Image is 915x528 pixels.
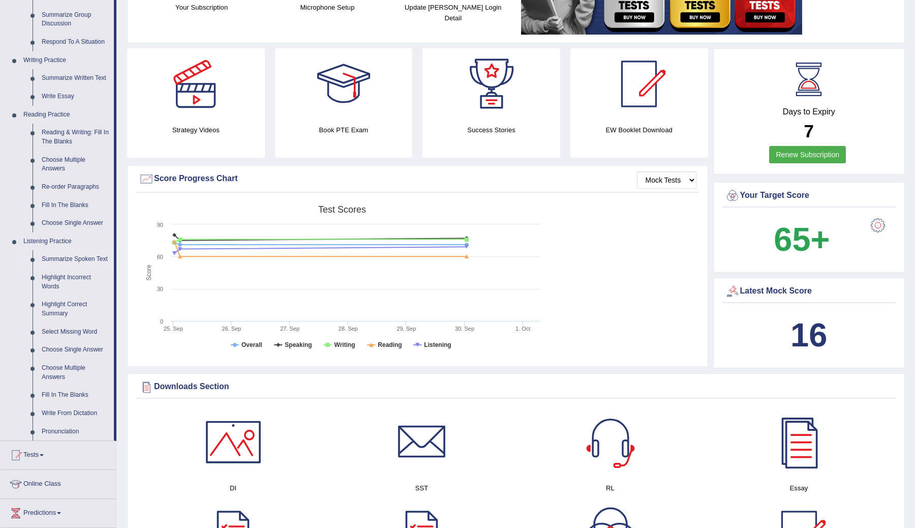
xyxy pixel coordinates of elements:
tspan: 25. Sep [164,326,183,332]
a: Choose Multiple Answers [37,359,114,386]
a: Select Missing Word [37,323,114,341]
text: 90 [157,222,163,228]
text: 30 [157,286,163,292]
a: Predictions [1,499,116,524]
a: Fill In The Blanks [37,386,114,404]
tspan: 28. Sep [339,326,358,332]
b: 7 [804,121,814,141]
tspan: 26. Sep [222,326,241,332]
div: Score Progress Chart [139,171,696,187]
tspan: 29. Sep [396,326,416,332]
tspan: Overall [241,341,262,348]
a: Online Class [1,470,116,495]
a: Re-order Paragraphs [37,178,114,196]
h4: RL [521,483,699,493]
h4: Essay [710,483,888,493]
tspan: Test scores [318,204,366,215]
tspan: Listening [424,341,451,348]
a: Write From Dictation [37,404,114,423]
a: Write Essay [37,87,114,106]
a: Respond To A Situation [37,33,114,51]
h4: Update [PERSON_NAME] Login Detail [395,2,511,23]
tspan: Writing [334,341,355,348]
tspan: Reading [378,341,402,348]
div: Your Target Score [725,188,894,203]
tspan: 1. Oct [515,326,530,332]
div: Downloads Section [139,379,893,395]
a: Tests [1,441,116,466]
a: Summarize Written Text [37,69,114,87]
a: Pronunciation [37,423,114,441]
h4: Days to Expiry [725,107,894,116]
a: Renew Subscription [769,146,846,163]
h4: Microphone Setup [269,2,385,13]
b: 16 [790,316,827,354]
h4: DI [144,483,322,493]
a: Reading & Writing: Fill In The Blanks [37,124,114,151]
h4: Book PTE Exam [275,125,413,135]
text: 0 [160,318,163,325]
b: 65+ [774,221,830,258]
tspan: Score [145,265,152,281]
div: Latest Mock Score [725,284,894,299]
a: Highlight Correct Summary [37,296,114,322]
tspan: Speaking [285,341,312,348]
a: Reading Practice [19,106,114,124]
a: Highlight Incorrect Words [37,269,114,296]
a: Summarize Group Discussion [37,6,114,33]
h4: SST [332,483,511,493]
a: Choose Single Answer [37,214,114,232]
text: 60 [157,254,163,260]
a: Listening Practice [19,232,114,251]
h4: Success Stories [422,125,560,135]
a: Writing Practice [19,51,114,70]
a: Choose Multiple Answers [37,151,114,178]
h4: EW Booklet Download [570,125,708,135]
tspan: 30. Sep [455,326,474,332]
h4: Strategy Videos [127,125,265,135]
tspan: 27. Sep [280,326,299,332]
a: Summarize Spoken Text [37,250,114,269]
a: Choose Single Answer [37,341,114,359]
h4: Your Subscription [144,2,259,13]
a: Fill In The Blanks [37,196,114,215]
